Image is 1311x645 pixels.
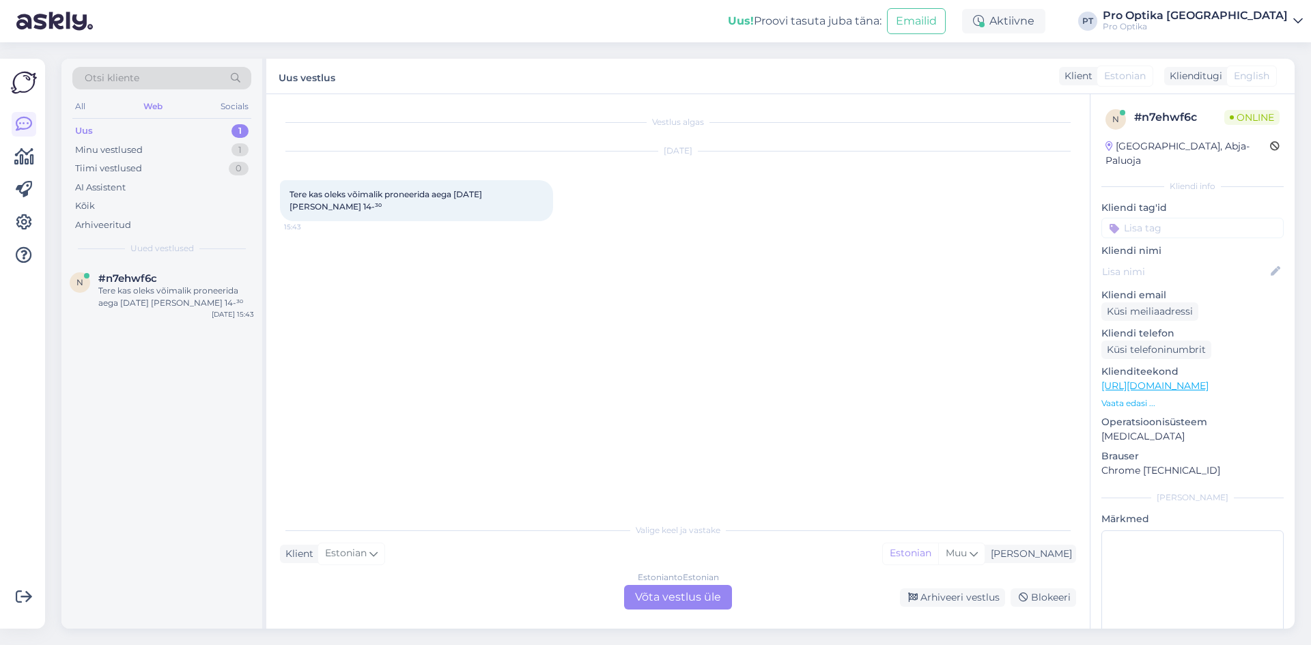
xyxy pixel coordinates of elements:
span: Online [1224,110,1280,125]
div: Klienditugi [1164,69,1222,83]
div: Küsi meiliaadressi [1101,302,1198,321]
div: Arhiveeritud [75,218,131,232]
div: # n7ehwf6c [1134,109,1224,126]
span: n [1112,114,1119,124]
div: Estonian [883,543,938,564]
span: Tere kas oleks võimalik proneerida aega [DATE] [PERSON_NAME] 14-³⁰ [290,189,484,212]
div: Aktiivne [962,9,1045,33]
span: Uued vestlused [130,242,194,255]
div: Kõik [75,199,95,213]
div: Klient [1059,69,1092,83]
div: Valige keel ja vastake [280,524,1076,536]
div: Võta vestlus üle [624,585,732,610]
div: Pro Optika [1103,21,1288,32]
p: Kliendi tag'id [1101,201,1284,215]
div: Tiimi vestlused [75,162,142,175]
a: Pro Optika [GEOGRAPHIC_DATA]Pro Optika [1103,10,1303,32]
p: Operatsioonisüsteem [1101,415,1284,429]
input: Lisa nimi [1102,264,1268,279]
p: Vaata edasi ... [1101,397,1284,410]
span: #n7ehwf6c [98,272,157,285]
span: English [1234,69,1269,83]
div: [DATE] 15:43 [212,309,254,319]
div: Blokeeri [1011,588,1076,607]
a: [URL][DOMAIN_NAME] [1101,379,1209,392]
div: [PERSON_NAME] [1101,491,1284,504]
p: [MEDICAL_DATA] [1101,429,1284,444]
span: Estonian [1104,69,1146,83]
div: All [72,98,88,115]
input: Lisa tag [1101,218,1284,238]
div: Uus [75,124,93,138]
div: Arhiveeri vestlus [900,588,1005,607]
div: [GEOGRAPHIC_DATA], Abja-Paluoja [1105,139,1270,168]
div: [PERSON_NAME] [985,547,1072,561]
div: Kliendi info [1101,180,1284,192]
p: Klienditeekond [1101,364,1284,379]
label: Uus vestlus [279,67,335,85]
div: PT [1078,12,1097,31]
p: Kliendi telefon [1101,326,1284,341]
span: Estonian [325,546,367,561]
div: AI Assistent [75,181,126,195]
p: Chrome [TECHNICAL_ID] [1101,463,1284,478]
div: Tere kas oleks võimalik proneerida aega [DATE] [PERSON_NAME] 14-³⁰ [98,285,254,309]
div: Estonian to Estonian [638,571,719,584]
div: 0 [229,162,249,175]
div: Web [141,98,165,115]
b: Uus! [728,14,754,27]
p: Brauser [1101,449,1284,463]
span: n [76,277,83,287]
span: Otsi kliente [85,71,139,85]
div: 1 [231,143,249,157]
p: Märkmed [1101,512,1284,526]
button: Emailid [887,8,946,34]
div: Vestlus algas [280,116,1076,128]
p: Kliendi nimi [1101,244,1284,258]
span: Muu [946,547,967,559]
div: Proovi tasuta juba täna: [728,13,882,29]
div: Minu vestlused [75,143,143,157]
div: 1 [231,124,249,138]
p: Kliendi email [1101,288,1284,302]
div: Klient [280,547,313,561]
div: Pro Optika [GEOGRAPHIC_DATA] [1103,10,1288,21]
span: 15:43 [284,222,335,232]
div: Socials [218,98,251,115]
div: [DATE] [280,145,1076,157]
div: Küsi telefoninumbrit [1101,341,1211,359]
img: Askly Logo [11,70,37,96]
